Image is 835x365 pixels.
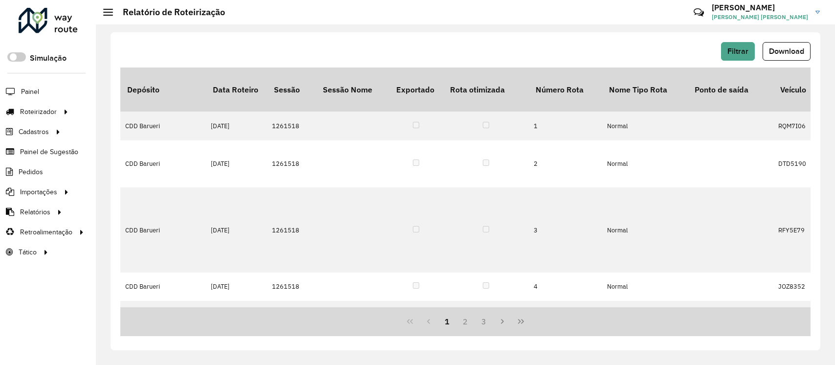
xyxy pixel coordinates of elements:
[267,273,316,301] td: 1261518
[529,68,602,112] th: Número Rota
[602,187,688,273] td: Normal
[120,187,206,273] td: CDD Barueri
[474,312,493,331] button: 3
[773,112,822,140] td: RQM7I06
[529,112,602,140] td: 1
[773,187,822,273] td: RFY5E79
[456,312,475,331] button: 2
[20,227,72,237] span: Retroalimentação
[20,187,57,197] span: Importações
[529,273,602,301] td: 4
[206,187,267,273] td: [DATE]
[727,47,748,55] span: Filtrar
[389,68,443,112] th: Exportado
[688,2,709,23] a: Contato Rápido
[267,112,316,140] td: 1261518
[267,187,316,273] td: 1261518
[30,52,67,64] label: Simulação
[512,312,530,331] button: Last Page
[120,140,206,188] td: CDD Barueri
[602,140,688,188] td: Normal
[267,140,316,188] td: 1261518
[438,312,456,331] button: 1
[712,13,808,22] span: [PERSON_NAME] [PERSON_NAME]
[19,247,37,257] span: Tático
[267,68,316,112] th: Sessão
[21,87,39,97] span: Painel
[721,42,755,61] button: Filtrar
[19,167,43,177] span: Pedidos
[206,140,267,188] td: [DATE]
[120,273,206,301] td: CDD Barueri
[113,7,225,18] h2: Relatório de Roteirização
[493,312,512,331] button: Next Page
[120,112,206,140] td: CDD Barueri
[602,112,688,140] td: Normal
[206,273,267,301] td: [DATE]
[443,68,529,112] th: Rota otimizada
[602,273,688,301] td: Normal
[769,47,804,55] span: Download
[712,3,808,12] h3: [PERSON_NAME]
[316,68,389,112] th: Sessão Nome
[688,68,773,112] th: Ponto de saída
[206,68,267,112] th: Data Roteiro
[206,112,267,140] td: [DATE]
[529,140,602,188] td: 2
[120,68,206,112] th: Depósito
[602,68,688,112] th: Nome Tipo Rota
[763,42,811,61] button: Download
[19,127,49,137] span: Cadastros
[773,68,822,112] th: Veículo
[529,187,602,273] td: 3
[773,140,822,188] td: DTD5190
[773,273,822,301] td: JOZ8352
[20,207,50,217] span: Relatórios
[20,107,57,117] span: Roteirizador
[20,147,78,157] span: Painel de Sugestão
